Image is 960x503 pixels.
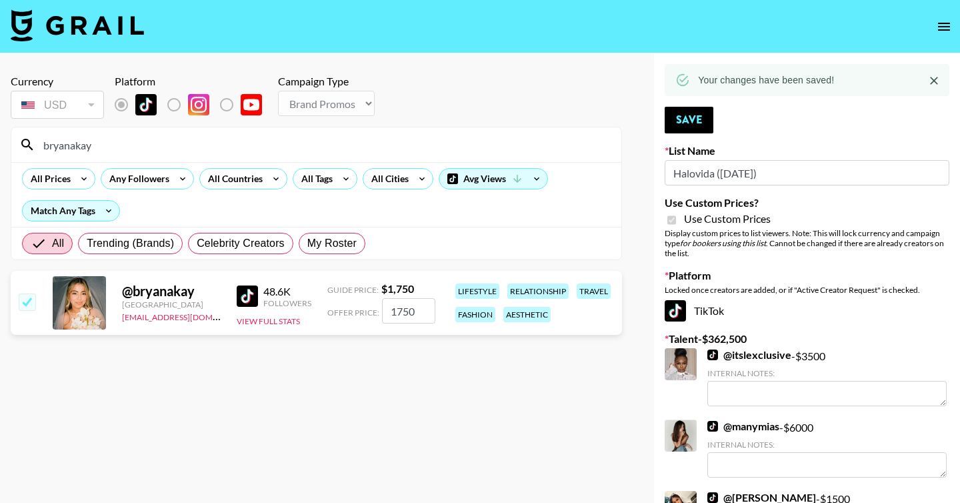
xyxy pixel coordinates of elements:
[188,94,209,115] img: Instagram
[707,420,947,478] div: - $ 6000
[11,9,144,41] img: Grail Talent
[665,144,949,157] label: List Name
[241,94,262,115] img: YouTube
[455,284,499,299] div: lifestyle
[23,201,119,221] div: Match Any Tags
[200,169,265,189] div: All Countries
[665,228,949,258] div: Display custom prices to list viewers. Note: This will lock currency and campaign type . Cannot b...
[707,368,947,378] div: Internal Notes:
[381,282,414,295] strong: $ 1,750
[665,107,713,133] button: Save
[363,169,411,189] div: All Cities
[665,300,949,322] div: TikTok
[707,348,791,362] a: @itslexclusive
[23,169,73,189] div: All Prices
[707,420,779,433] a: @manymias
[13,93,101,117] div: USD
[503,307,551,322] div: aesthetic
[52,235,64,251] span: All
[122,310,256,322] a: [EMAIL_ADDRESS][DOMAIN_NAME]
[707,440,947,450] div: Internal Notes:
[87,235,174,251] span: Trending (Brands)
[707,421,718,432] img: TikTok
[698,68,834,92] div: Your changes have been saved!
[35,134,613,155] input: Search by User Name
[665,332,949,346] label: Talent - $ 362,500
[122,283,221,300] div: @ bryanakay
[665,196,949,209] label: Use Custom Prices?
[237,316,300,326] button: View Full Stats
[707,492,718,503] img: TikTok
[115,91,273,119] div: List locked to TikTok.
[665,285,949,295] div: Locked once creators are added, or if "Active Creator Request" is checked.
[924,71,944,91] button: Close
[577,284,611,299] div: travel
[122,300,221,310] div: [GEOGRAPHIC_DATA]
[197,235,285,251] span: Celebrity Creators
[263,298,311,308] div: Followers
[931,13,957,40] button: open drawer
[237,286,258,307] img: TikTok
[101,169,172,189] div: Any Followers
[439,169,547,189] div: Avg Views
[707,350,718,360] img: TikTok
[307,235,357,251] span: My Roster
[684,212,771,225] span: Use Custom Prices
[293,169,335,189] div: All Tags
[382,298,435,324] input: 1,750
[507,284,569,299] div: relationship
[115,75,273,88] div: Platform
[263,285,311,298] div: 48.6K
[135,94,157,115] img: TikTok
[327,285,379,295] span: Guide Price:
[665,269,949,282] label: Platform
[680,238,766,248] em: for bookers using this list
[11,88,104,121] div: Currency is locked to USD
[455,307,495,322] div: fashion
[278,75,375,88] div: Campaign Type
[665,300,686,322] img: TikTok
[707,348,947,406] div: - $ 3500
[327,308,379,318] span: Offer Price:
[11,75,104,88] div: Currency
